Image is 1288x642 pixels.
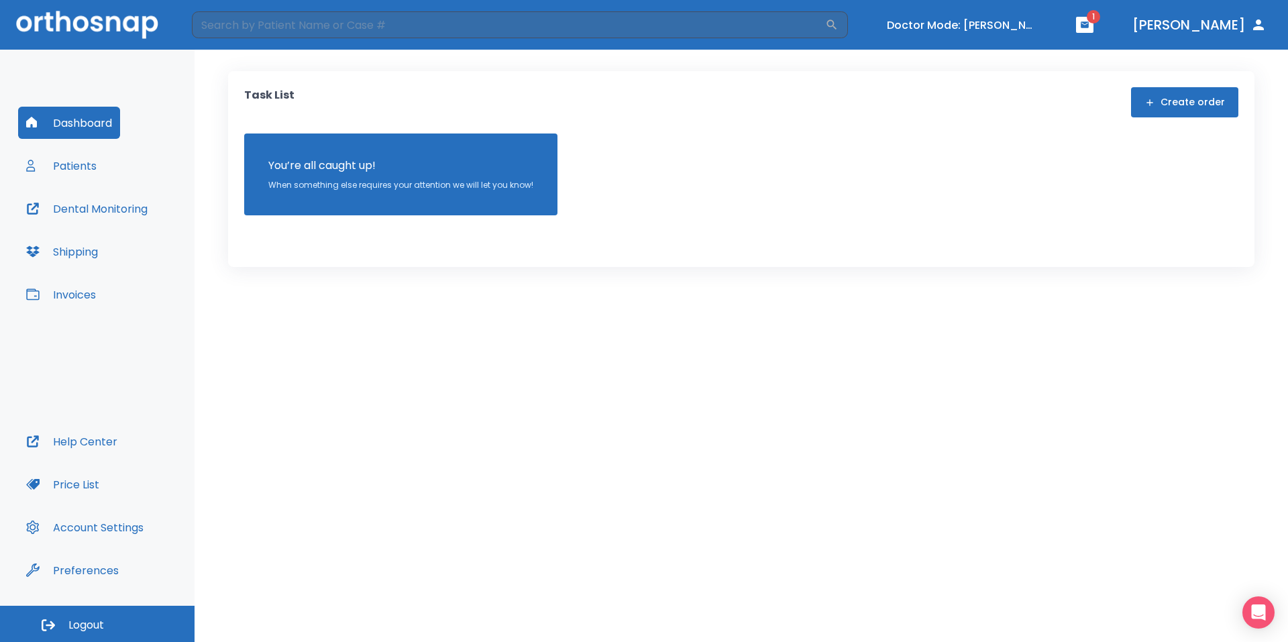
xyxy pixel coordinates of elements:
[18,278,104,311] button: Invoices
[18,468,107,500] button: Price List
[268,179,533,191] p: When something else requires your attention we will let you know!
[18,425,125,458] button: Help Center
[1127,13,1272,37] button: [PERSON_NAME]
[1242,596,1275,629] div: Open Intercom Messenger
[244,87,294,117] p: Task List
[18,150,105,182] button: Patients
[268,158,533,174] p: You’re all caught up!
[68,618,104,633] span: Logout
[18,193,156,225] button: Dental Monitoring
[18,511,152,543] button: Account Settings
[1131,87,1238,117] button: Create order
[881,14,1042,36] button: Doctor Mode: [PERSON_NAME]
[18,554,127,586] button: Preferences
[18,235,106,268] button: Shipping
[1087,10,1100,23] span: 1
[192,11,825,38] input: Search by Patient Name or Case #
[16,11,158,38] img: Orthosnap
[18,107,120,139] button: Dashboard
